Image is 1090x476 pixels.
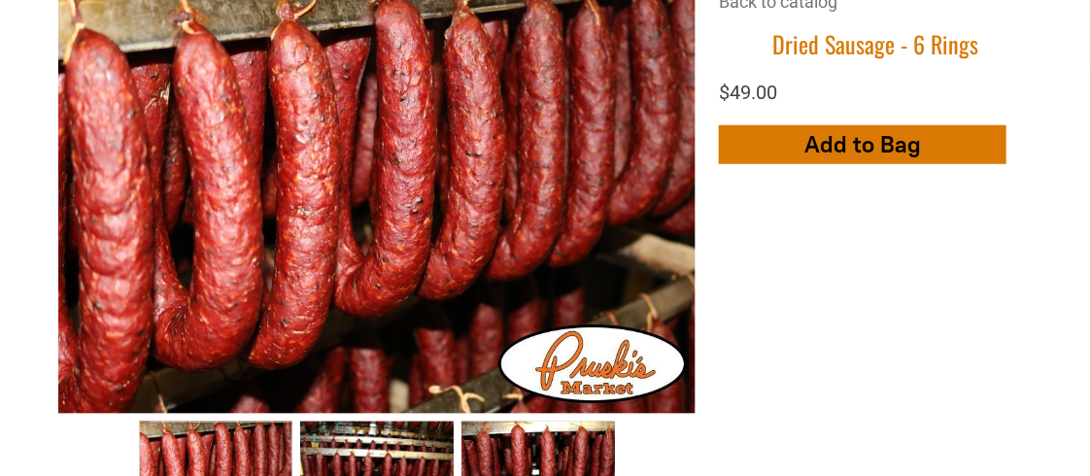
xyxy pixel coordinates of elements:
[719,81,777,104] span: $49.00
[719,125,1006,164] button: Add to Bag
[804,130,921,158] span: Add to Bag
[719,29,1032,59] h1: Dried Sausage - 6 Rings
